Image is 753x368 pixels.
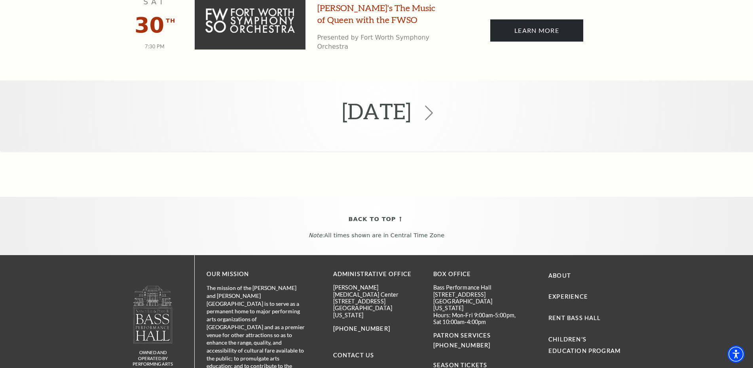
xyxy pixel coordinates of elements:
p: Administrative Office [333,269,421,279]
p: Presented by Fort Worth Symphony Orchestra [317,33,440,51]
a: Children's Education Program [548,336,620,354]
p: [GEOGRAPHIC_DATA][US_STATE] [433,298,522,312]
p: All times shown are in Central Time Zone [8,232,745,239]
p: OUR MISSION [207,269,305,279]
p: [STREET_ADDRESS] [333,298,421,305]
p: PATRON SERVICES [PHONE_NUMBER] [433,331,522,351]
span: Back To Top [349,214,396,224]
p: Bass Performance Hall [433,284,522,291]
p: Hours: Mon-Fri 9:00am-5:00pm, Sat 10:00am-4:00pm [433,312,522,326]
p: [PERSON_NAME][MEDICAL_DATA] Center [333,284,421,298]
img: owned and operated by Performing Arts Fort Worth, A NOT-FOR-PROFIT 501(C)3 ORGANIZATION [133,285,173,343]
span: th [166,16,175,26]
p: [PHONE_NUMBER] [333,324,421,334]
p: [GEOGRAPHIC_DATA][US_STATE] [333,305,421,318]
p: BOX OFFICE [433,269,522,279]
em: Note: [309,232,324,238]
span: 30 [135,13,164,38]
a: About [548,272,571,279]
a: Rent Bass Hall [548,315,601,321]
div: Accessibility Menu [727,345,745,363]
a: [PERSON_NAME]'s The Music of Queen with the FWSO [317,2,440,27]
a: Presented by Fort Worth Symphony Orchestra Learn More [490,19,583,42]
svg: Click to view the next month [421,105,436,120]
p: [STREET_ADDRESS] [433,291,522,298]
a: Experience [548,293,588,300]
span: 7:30 PM [145,44,165,50]
a: Contact Us [333,352,374,358]
h2: [DATE] [342,86,411,136]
